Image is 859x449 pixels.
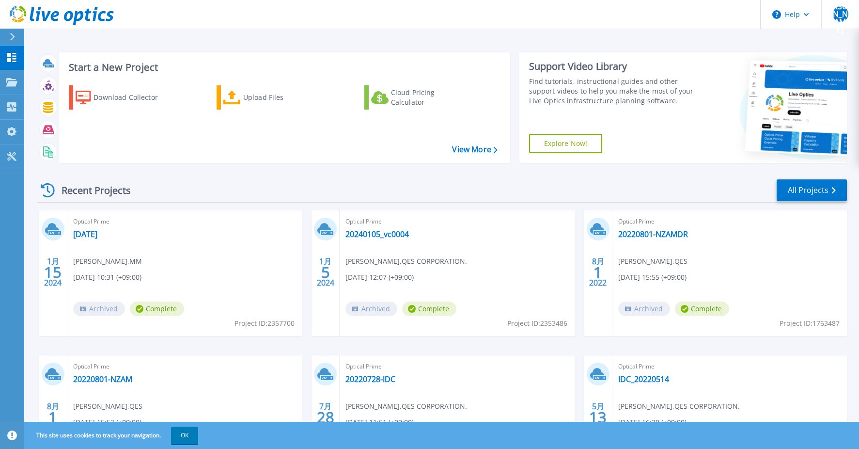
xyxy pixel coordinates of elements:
[618,374,669,384] a: IDC_20220514
[316,400,335,435] div: 7月 2022
[37,178,144,202] div: Recent Projects
[780,318,840,329] span: Project ID: 1763487
[217,85,325,110] a: Upload Files
[589,255,607,290] div: 8月 2022
[345,256,467,267] span: [PERSON_NAME] , QES CORPORATION.
[675,302,729,316] span: Complete
[391,88,469,107] div: Cloud Pricing Calculator
[402,302,456,316] span: Complete
[73,401,142,412] span: [PERSON_NAME] , QES
[618,256,687,267] span: [PERSON_NAME] , QES
[777,179,847,201] a: All Projects
[94,88,171,107] div: Download Collector
[73,216,296,227] span: Optical Prime
[73,229,97,239] a: [DATE]
[618,302,670,316] span: Archived
[618,216,841,227] span: Optical Prime
[345,302,397,316] span: Archived
[345,417,414,428] span: [DATE] 11:51 (+09:00)
[618,401,740,412] span: [PERSON_NAME] , QES CORPORATION.
[27,427,198,444] span: This site uses cookies to track your navigation.
[452,145,497,154] a: View More
[345,216,568,227] span: Optical Prime
[364,85,472,110] a: Cloud Pricing Calculator
[345,361,568,372] span: Optical Prime
[44,400,62,435] div: 8月 2022
[618,229,688,239] a: 20220801-NZAMDR
[48,413,57,421] span: 1
[69,62,497,73] h3: Start a New Project
[593,268,602,276] span: 1
[529,134,603,153] a: Explore Now!
[507,318,567,329] span: Project ID: 2353486
[345,374,395,384] a: 20220728-IDC
[243,88,321,107] div: Upload Files
[44,255,62,290] div: 1月 2024
[589,400,607,435] div: 5月 2022
[73,361,296,372] span: Optical Prime
[73,256,142,267] span: [PERSON_NAME] , MM
[618,272,687,283] span: [DATE] 15:55 (+09:00)
[234,318,295,329] span: Project ID: 2357700
[345,401,467,412] span: [PERSON_NAME] , QES CORPORATION.
[73,272,141,283] span: [DATE] 10:31 (+09:00)
[529,60,695,73] div: Support Video Library
[69,85,177,110] a: Download Collector
[345,272,414,283] span: [DATE] 12:07 (+09:00)
[73,417,141,428] span: [DATE] 15:53 (+09:00)
[130,302,184,316] span: Complete
[171,427,198,444] button: OK
[317,413,334,421] span: 28
[529,77,695,106] div: Find tutorials, instructional guides and other support videos to help you make the most of your L...
[345,229,409,239] a: 20240105_vc0004
[44,268,62,276] span: 15
[618,361,841,372] span: Optical Prime
[618,417,687,428] span: [DATE] 16:20 (+09:00)
[316,255,335,290] div: 1月 2024
[321,268,330,276] span: 5
[73,302,125,316] span: Archived
[589,413,607,421] span: 13
[73,374,132,384] a: 20220801-NZAM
